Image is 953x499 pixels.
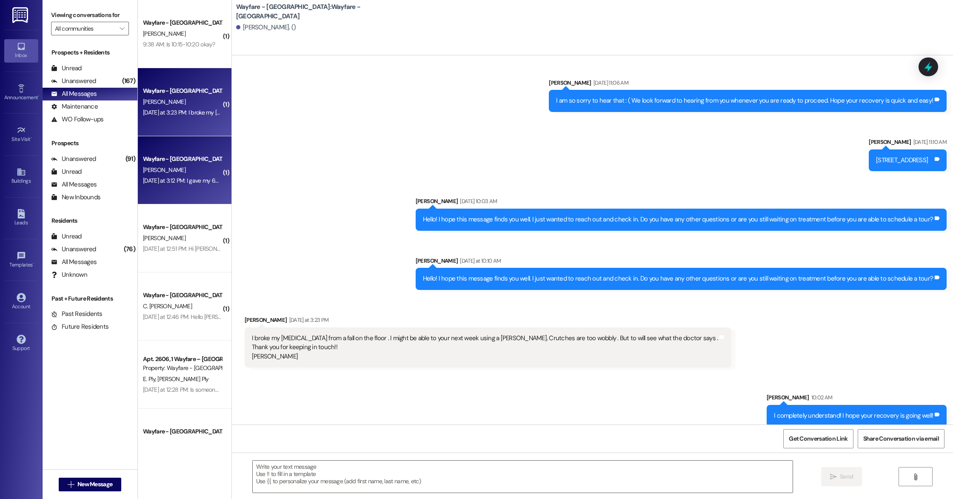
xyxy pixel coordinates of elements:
[840,472,853,481] span: Send
[236,3,406,21] b: Wayfare - [GEOGRAPHIC_DATA]: Wayfare - [GEOGRAPHIC_DATA]
[4,249,38,272] a: Templates •
[287,315,329,324] div: [DATE] at 3:23 PM
[809,393,833,402] div: 10:02 AM
[51,180,97,189] div: All Messages
[51,102,98,111] div: Maintenance
[68,481,74,488] i: 
[143,364,222,373] div: Property: Wayfare - [GEOGRAPHIC_DATA]
[767,393,947,405] div: [PERSON_NAME]
[876,156,928,165] div: [STREET_ADDRESS]
[821,467,862,486] button: Send
[59,478,122,491] button: New Message
[252,334,718,361] div: I broke my [MEDICAL_DATA] from a fall on the floor . I might be able to your next week using a [P...
[416,256,947,268] div: [PERSON_NAME]
[4,290,38,313] a: Account
[143,155,222,163] div: Wayfare - [GEOGRAPHIC_DATA]
[143,302,192,310] span: C. [PERSON_NAME]
[591,78,628,87] div: [DATE] 11:06 AM
[143,375,157,383] span: E. Ply
[783,429,853,448] button: Get Conversation Link
[51,193,100,202] div: New Inbounds
[143,223,222,232] div: Wayfare - [GEOGRAPHIC_DATA]
[423,274,933,283] div: Hello! I hope this message finds you well. I just wanted to reach out and check in. Do you have a...
[51,258,97,267] div: All Messages
[143,166,185,174] span: [PERSON_NAME]
[51,310,103,318] div: Past Residents
[416,197,947,209] div: [PERSON_NAME]
[123,152,137,166] div: (91)
[143,439,185,446] span: [PERSON_NAME]
[120,25,124,32] i: 
[51,245,96,254] div: Unanswered
[458,256,501,265] div: [DATE] at 10:10 AM
[143,30,185,37] span: [PERSON_NAME]
[863,434,939,443] span: Share Conversation via email
[143,98,185,106] span: [PERSON_NAME]
[143,40,215,48] div: 9:38 AM: Is 10:15-10:20 okay?
[4,39,38,62] a: Inbox
[423,215,933,224] div: Hello! I hope this message finds you well. I just wanted to reach out and check in. Do you have a...
[51,115,103,124] div: WO Follow-ups
[38,93,39,99] span: •
[245,315,732,327] div: [PERSON_NAME]
[143,427,222,436] div: Wayfare - [GEOGRAPHIC_DATA]
[51,64,82,73] div: Unread
[51,77,96,86] div: Unanswered
[4,206,38,229] a: Leads
[143,86,222,95] div: Wayfare - [GEOGRAPHIC_DATA]
[122,243,137,256] div: (76)
[43,48,137,57] div: Prospects + Residents
[143,109,742,116] div: [DATE] at 3:23 PM: I broke my [MEDICAL_DATA] from a fall on the floor . I might be able to your n...
[33,261,34,267] span: •
[143,245,576,252] div: [DATE] at 12:51 PM: Hi [PERSON_NAME] the sale of the house didn't go through.we have to hold on o...
[4,165,38,188] a: Buildings
[912,473,919,480] i: 
[31,135,32,141] span: •
[12,7,30,23] img: ResiDesk Logo
[51,89,97,98] div: All Messages
[143,355,222,364] div: Apt. 2606, 1 Wayfare – [GEOGRAPHIC_DATA]
[143,386,690,393] div: [DATE] at 12:28 PM: Is someone going around doing maintenance or checks of some kind? I've had so...
[51,155,96,163] div: Unanswered
[51,322,108,331] div: Future Residents
[4,123,38,146] a: Site Visit •
[458,197,497,206] div: [DATE] 10:03 AM
[55,22,115,35] input: All communities
[774,411,933,420] div: I completely understand! I hope your recovery is going well!
[869,138,947,149] div: [PERSON_NAME]
[236,23,296,32] div: [PERSON_NAME]. ()
[77,480,112,489] span: New Message
[157,375,208,383] span: [PERSON_NAME] Ply
[43,139,137,148] div: Prospects
[789,434,847,443] span: Get Conversation Link
[4,332,38,355] a: Support
[830,473,836,480] i: 
[911,138,947,146] div: [DATE] 11:10 AM
[143,18,222,27] div: Wayfare - [GEOGRAPHIC_DATA]
[43,294,137,303] div: Past + Future Residents
[51,232,82,241] div: Unread
[549,78,947,90] div: [PERSON_NAME]
[120,75,137,88] div: (167)
[143,291,222,300] div: Wayfare - [GEOGRAPHIC_DATA]
[51,9,129,22] label: Viewing conversations for
[556,96,933,105] div: I am so sorry to hear that : ( We look forward to hearing from you whenever you are ready to proc...
[51,270,87,279] div: Unknown
[143,234,185,242] span: [PERSON_NAME]
[858,429,944,448] button: Share Conversation via email
[51,167,82,176] div: Unread
[43,216,137,225] div: Residents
